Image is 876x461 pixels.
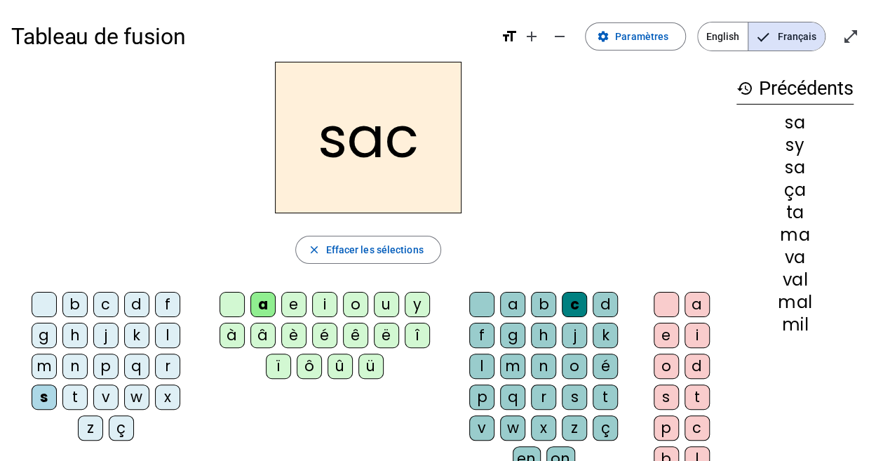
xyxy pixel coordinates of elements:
div: a [500,292,525,317]
button: Entrer en plein écran [837,22,865,51]
div: val [736,272,854,288]
div: ç [593,415,618,441]
div: mil [736,316,854,333]
mat-icon: history [736,80,753,97]
div: i [312,292,337,317]
div: w [124,385,149,410]
div: e [281,292,306,317]
div: â [250,323,276,348]
div: ta [736,204,854,221]
div: m [500,354,525,379]
div: l [469,354,494,379]
div: ü [358,354,384,379]
div: s [562,385,587,410]
div: e [654,323,679,348]
div: n [531,354,556,379]
div: d [124,292,149,317]
div: p [93,354,119,379]
div: n [62,354,88,379]
div: va [736,249,854,266]
div: x [155,385,180,410]
div: c [685,415,710,441]
div: t [593,385,618,410]
h2: sac [275,62,461,213]
div: sy [736,137,854,154]
div: f [155,292,180,317]
div: c [93,292,119,317]
div: ç [109,415,134,441]
div: s [32,385,57,410]
div: q [500,385,525,410]
div: è [281,323,306,348]
div: c [562,292,587,317]
h3: Précédents [736,73,854,105]
div: j [562,323,587,348]
div: v [93,385,119,410]
div: a [250,292,276,317]
div: k [124,323,149,348]
mat-icon: settings [597,30,609,43]
div: mal [736,294,854,311]
div: z [562,415,587,441]
div: l [155,323,180,348]
div: z [78,415,103,441]
button: Paramètres [585,22,686,51]
div: î [405,323,430,348]
div: r [155,354,180,379]
div: ê [343,323,368,348]
div: ça [736,182,854,199]
button: Effacer les sélections [295,236,440,264]
mat-icon: format_size [501,28,518,45]
div: û [328,354,353,379]
div: o [654,354,679,379]
div: h [62,323,88,348]
div: é [593,354,618,379]
span: Effacer les sélections [325,241,423,258]
div: b [62,292,88,317]
div: x [531,415,556,441]
div: g [32,323,57,348]
div: é [312,323,337,348]
mat-icon: close [307,243,320,256]
mat-icon: remove [551,28,568,45]
div: sa [736,114,854,131]
mat-button-toggle-group: Language selection [697,22,826,51]
h1: Tableau de fusion [11,14,490,59]
div: ma [736,227,854,243]
button: Diminuer la taille de la police [546,22,574,51]
div: g [500,323,525,348]
div: p [469,385,494,410]
mat-icon: add [523,28,540,45]
div: b [531,292,556,317]
div: ô [297,354,322,379]
div: p [654,415,679,441]
span: English [698,22,748,51]
div: a [685,292,710,317]
span: Français [748,22,825,51]
div: t [62,385,88,410]
div: f [469,323,494,348]
div: t [685,385,710,410]
div: v [469,415,494,441]
div: m [32,354,57,379]
div: d [593,292,618,317]
div: ï [266,354,291,379]
div: à [220,323,245,348]
div: o [343,292,368,317]
div: j [93,323,119,348]
div: ë [374,323,399,348]
div: h [531,323,556,348]
mat-icon: open_in_full [842,28,859,45]
div: sa [736,159,854,176]
div: w [500,415,525,441]
div: o [562,354,587,379]
div: r [531,385,556,410]
button: Augmenter la taille de la police [518,22,546,51]
div: d [685,354,710,379]
div: i [685,323,710,348]
div: k [593,323,618,348]
div: s [654,385,679,410]
div: u [374,292,399,317]
div: y [405,292,430,317]
div: q [124,354,149,379]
